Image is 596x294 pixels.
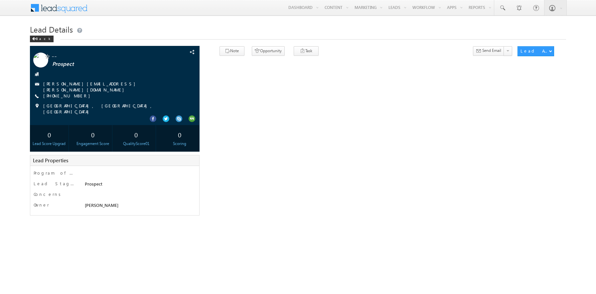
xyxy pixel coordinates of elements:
[43,93,93,99] span: [PHONE_NUMBER]
[473,46,504,56] button: Send Email
[52,53,158,59] span: --
[482,48,501,54] span: Send Email
[52,61,158,68] span: Prospect
[34,170,74,176] label: Program of Interest
[518,46,554,56] button: Lead Actions
[83,181,194,190] div: Prospect
[118,141,154,147] div: QualityScore01
[30,24,73,35] span: Lead Details
[252,46,285,56] button: Opportunity
[34,202,49,208] label: Owner
[32,128,67,141] div: 0
[33,157,68,164] span: Lead Properties
[521,48,549,54] div: Lead Actions
[33,53,48,70] img: Profile photo
[34,191,63,197] label: Concerns
[162,128,198,141] div: 0
[294,46,319,56] button: Task
[43,103,182,115] span: [GEOGRAPHIC_DATA], [GEOGRAPHIC_DATA], [GEOGRAPHIC_DATA]
[85,202,118,208] span: [PERSON_NAME]
[43,81,139,92] a: [PERSON_NAME][EMAIL_ADDRESS][PERSON_NAME][DOMAIN_NAME]
[118,128,154,141] div: 0
[75,141,110,147] div: Engagement Score
[30,35,57,41] a: Back
[75,128,110,141] div: 0
[30,36,54,42] div: Back
[32,141,67,147] div: Lead Score Upgrad
[162,141,198,147] div: Scoring
[220,46,244,56] button: Note
[34,181,74,187] label: Lead Stage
